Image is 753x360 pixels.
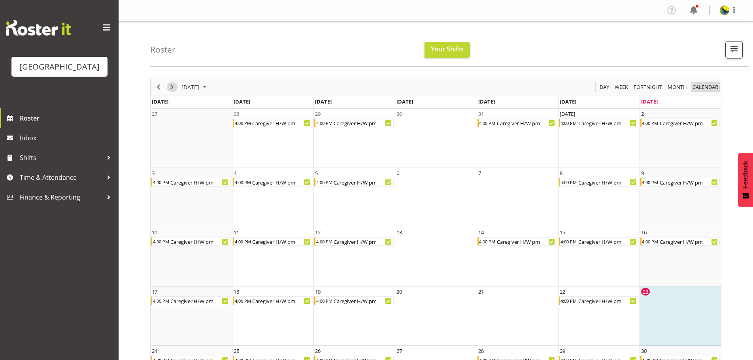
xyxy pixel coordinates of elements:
div: 8 [560,169,562,177]
span: [DATE] [396,98,413,105]
div: 28 [234,110,239,118]
div: 30 [396,110,402,118]
div: 10 [152,228,157,236]
td: Wednesday, August 20, 2025 [395,286,476,346]
div: Caregiver H/W pm Begin From Saturday, August 2, 2025 at 4:00:00 PM GMT+12:00 Ends At Saturday, Au... [640,119,720,127]
div: 4:00 PM [642,178,659,186]
button: August 2025 [180,82,210,92]
div: August 2025 [179,79,211,96]
div: [GEOGRAPHIC_DATA] [19,61,100,73]
div: 12 [315,228,321,236]
div: 2 [641,110,644,118]
span: [DATE] [641,98,658,105]
span: [DATE] [234,98,250,105]
div: Caregiver H/W pm Begin From Tuesday, July 29, 2025 at 4:00:00 PM GMT+12:00 Ends At Tuesday, July ... [314,119,394,127]
div: 27 [396,347,402,355]
button: Timeline Week [613,82,630,92]
div: 4 [234,169,236,177]
div: 3 [152,169,155,177]
div: 4:00 PM [642,119,659,127]
div: Caregiver H/W pm [577,297,638,305]
td: Wednesday, August 13, 2025 [395,227,476,286]
div: Caregiver H/W pm [170,297,230,305]
td: Friday, August 1, 2025 [558,109,640,168]
span: [DATE] [478,98,495,105]
div: 29 [560,347,565,355]
button: Timeline Day [598,82,611,92]
div: 17 [152,288,157,296]
td: Tuesday, August 5, 2025 [313,168,395,227]
div: Caregiver H/W pm [333,297,393,305]
div: 4:00 PM [560,297,577,305]
td: Saturday, August 9, 2025 [640,168,721,227]
div: 6 [396,169,399,177]
span: Day [599,82,610,92]
div: 4:00 PM [560,119,577,127]
div: Caregiver H/W pm [577,237,638,245]
span: calendar [692,82,719,92]
td: Monday, August 11, 2025 [232,227,313,286]
td: Monday, August 4, 2025 [232,168,313,227]
div: Caregiver H/W pm [170,178,230,186]
div: next period [165,79,179,96]
div: Caregiver H/W pm Begin From Saturday, August 9, 2025 at 4:00:00 PM GMT+12:00 Ends At Saturday, Au... [640,178,720,187]
span: [DATE] [152,98,168,105]
span: Roster [20,112,115,124]
img: Rosterit website logo [6,20,71,36]
td: Sunday, August 17, 2025 [151,286,232,346]
div: 4:00 PM [234,297,251,305]
h4: Roster [150,45,176,54]
div: 30 [641,347,647,355]
td: Thursday, August 21, 2025 [477,286,558,346]
div: Caregiver H/W pm [333,178,393,186]
div: Caregiver H/W pm [251,178,312,186]
div: Caregiver H/W pm Begin From Saturday, August 16, 2025 at 4:00:00 PM GMT+12:00 Ends At Saturday, A... [640,237,720,246]
div: 14 [478,228,484,236]
img: gemma-hall22491374b5f274993ff8414464fec47f.png [720,6,729,15]
td: Wednesday, July 30, 2025 [395,109,476,168]
td: Saturday, August 2, 2025 [640,109,721,168]
span: Inbox [20,132,115,144]
div: Caregiver H/W pm Begin From Sunday, August 17, 2025 at 4:00:00 PM GMT+12:00 Ends At Sunday, Augus... [151,296,230,305]
div: 20 [396,288,402,296]
div: 4:00 PM [315,237,333,245]
button: Filter Shifts [725,41,743,58]
div: 13 [396,228,402,236]
div: 27 [152,110,157,118]
td: Sunday, August 10, 2025 [151,227,232,286]
div: Caregiver H/W pm [659,237,719,245]
td: Friday, August 8, 2025 [558,168,640,227]
div: 11 [234,228,239,236]
td: Wednesday, August 6, 2025 [395,168,476,227]
td: Saturday, August 16, 2025 [640,227,721,286]
div: Caregiver H/W pm [496,119,557,127]
div: 26 [315,347,321,355]
div: Caregiver H/W pm Begin From Monday, August 18, 2025 at 4:00:00 PM GMT+12:00 Ends At Monday, Augus... [233,296,312,305]
div: 4:00 PM [315,178,333,186]
td: Monday, July 28, 2025 [232,109,313,168]
div: 4:00 PM [315,297,333,305]
div: Caregiver H/W pm Begin From Tuesday, August 5, 2025 at 4:00:00 PM GMT+12:00 Ends At Tuesday, Augu... [314,178,394,187]
div: Caregiver H/W pm [659,178,719,186]
div: 4:00 PM [152,178,170,186]
span: [DATE] [560,98,576,105]
td: Thursday, July 31, 2025 [477,109,558,168]
div: Caregiver H/W pm Begin From Thursday, July 31, 2025 at 4:00:00 PM GMT+12:00 Ends At Thursday, Jul... [477,119,557,127]
div: 4:00 PM [152,237,170,245]
div: 4:00 PM [234,119,251,127]
span: Shifts [20,152,103,164]
div: Caregiver H/W pm Begin From Friday, August 22, 2025 at 4:00:00 PM GMT+12:00 Ends At Friday, Augus... [559,296,638,305]
div: 25 [234,347,239,355]
div: 4:00 PM [560,178,577,186]
div: Caregiver H/W pm [659,119,719,127]
div: Caregiver H/W pm Begin From Sunday, August 3, 2025 at 4:00:00 PM GMT+12:00 Ends At Sunday, August... [151,178,230,187]
div: 7 [478,169,481,177]
div: Caregiver H/W pm [251,297,312,305]
div: 22 [560,288,565,296]
div: 4:00 PM [234,178,251,186]
td: Saturday, August 23, 2025 [640,286,721,346]
div: Caregiver H/W pm [251,119,312,127]
div: Caregiver H/W pm [333,119,393,127]
div: 23 [641,288,650,296]
button: Month [691,82,720,92]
